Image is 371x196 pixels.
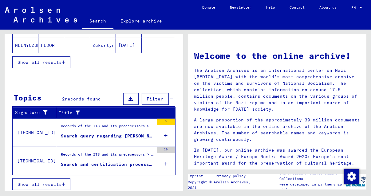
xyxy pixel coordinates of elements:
[61,152,154,160] div: Records of the ITS and its predecessors > processing of enquiries > case-related files of the ITS...
[38,38,64,53] mat-cell: FEDOR
[280,170,344,182] p: The Arolsen Archives Online Collections
[13,147,56,175] td: [TECHNICAL_ID]
[113,14,170,28] a: Explore archive
[59,110,73,116] font: Title
[194,117,361,143] p: A large proportion of the approximately 30 million documents are now available in the online arch...
[157,119,175,125] div: 6
[211,173,253,179] a: Privacy policy
[5,7,77,22] img: Arolsen_neg.svg
[61,161,154,168] div: Search and certification process No. 958.595 for [PERSON_NAME] born [DEMOGRAPHIC_DATA] or [DEMOGR...
[157,147,175,153] div: 10
[18,182,62,187] span: Show all results
[65,96,101,102] span: records found
[14,92,41,103] div: Topics
[12,56,70,68] button: Show all results
[188,173,208,179] a: Imprint
[61,133,154,139] div: Search query regarding [PERSON_NAME] 00.00.1907
[82,14,113,30] a: Search
[280,182,344,193] p: were developed in partnership with
[344,169,359,184] img: Zustimmung ändern
[18,59,62,65] span: Show all results
[61,123,154,132] div: Records of the ITS and its predecessors > processing of enquiries > case-related files of the ITS...
[351,6,358,10] span: EN
[116,38,142,53] mat-cell: [DATE]
[15,108,56,118] div: Signature
[194,147,361,166] p: In [DATE], our online archive was awarded the European Heritage Award / Europa Nostra Award 2020:...
[194,67,361,112] p: The Arolsen Archives is an international center on Nazi [MEDICAL_DATA] with the world's most comp...
[147,96,164,102] span: Filter
[90,38,116,53] mat-cell: Zukortyn
[62,96,65,102] span: 2
[15,109,40,116] font: Signature
[13,118,56,147] td: [TECHNICAL_ID]
[59,108,168,118] div: Title
[208,173,211,179] font: |
[142,93,169,105] button: Filter
[12,178,70,190] button: Show all results
[188,179,255,190] p: Copyright © Arolsen Archives, 2021
[194,49,361,62] h1: Welcome to the online archive!
[13,38,38,53] mat-cell: MELNYCZUK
